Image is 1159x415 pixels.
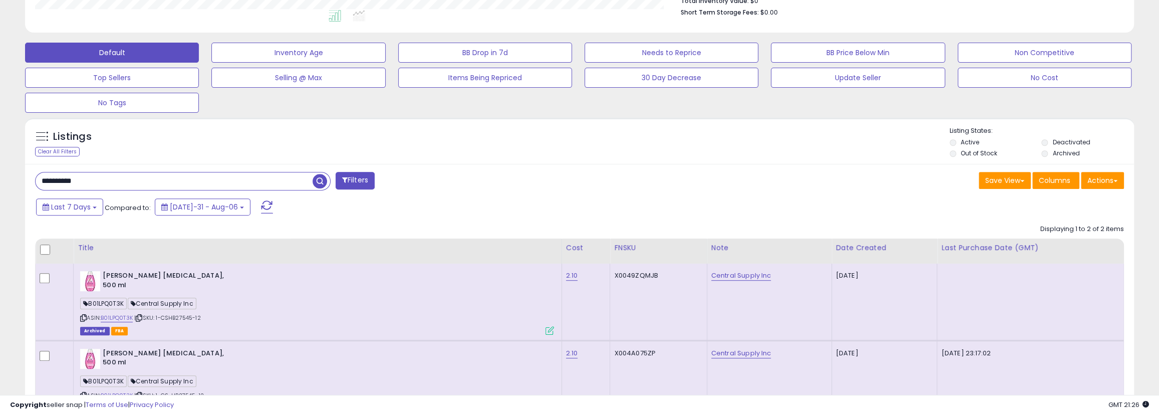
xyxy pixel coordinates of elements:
div: Date Created [836,243,933,253]
div: FNSKU [614,243,702,253]
p: Listing States: [950,126,1134,136]
h5: Listings [53,130,92,144]
button: Selling @ Max [211,68,385,88]
button: Save View [979,172,1031,189]
button: Columns [1032,172,1079,189]
div: seller snap | | [10,400,174,410]
span: Compared to: [105,203,151,213]
div: X004A075ZP [614,349,699,358]
button: Top Sellers [25,68,199,88]
label: Deactivated [1052,138,1090,146]
div: ASIN: [80,271,554,334]
div: Displaying 1 to 2 of 2 items [1040,225,1124,234]
button: Actions [1081,172,1124,189]
div: X0049ZQMJB [614,271,699,280]
div: [DATE] [836,349,876,358]
label: Active [961,138,979,146]
div: Note [711,243,827,253]
div: Clear All Filters [35,147,80,156]
button: BB Drop in 7d [398,43,572,63]
span: Listings that have been deleted from Seller Central [80,327,109,335]
span: $0.00 [760,8,778,17]
button: Last 7 Days [36,198,103,216]
b: Short Term Storage Fees: [681,8,759,17]
span: B01LPQ0T3K [80,375,127,387]
span: | SKU: 1-CSHB27545-12 [134,314,201,322]
img: 41vM1eiZOlL._SL40_.jpg [80,271,100,291]
button: [DATE]-31 - Aug-06 [155,198,250,216]
a: Central Supply Inc [711,271,771,281]
div: [DATE] [836,271,876,280]
span: [DATE]-31 - Aug-06 [170,202,238,212]
span: Last 7 Days [51,202,91,212]
button: Non Competitive [958,43,1131,63]
button: Items Being Repriced [398,68,572,88]
a: B01LPQ0T3K [101,314,133,322]
button: Needs to Reprice [585,43,758,63]
div: [DATE] 23:17:02 [941,349,1116,358]
button: No Cost [958,68,1131,88]
a: 2.10 [566,348,578,358]
button: BB Price Below Min [771,43,945,63]
label: Archived [1052,149,1079,157]
img: 41vM1eiZOlL._SL40_.jpg [80,349,100,369]
button: 30 Day Decrease [585,68,758,88]
label: Out of Stock [961,149,997,157]
button: Inventory Age [211,43,385,63]
div: Title [78,243,557,253]
span: B01LPQ0T3K [80,298,127,309]
span: Central Supply Inc [128,298,196,309]
span: Central Supply Inc [128,375,196,387]
button: Default [25,43,199,63]
a: Central Supply Inc [711,348,771,358]
strong: Copyright [10,400,47,409]
b: [PERSON_NAME] [MEDICAL_DATA], 500 ml [103,349,224,370]
a: 2.10 [566,271,578,281]
div: Last Purchase Date (GMT) [941,243,1119,253]
button: Filters [336,172,375,189]
span: FBA [111,327,128,335]
div: Cost [566,243,606,253]
b: [PERSON_NAME] [MEDICAL_DATA], 500 ml [103,271,224,292]
button: No Tags [25,93,199,113]
span: Columns [1039,175,1070,185]
span: 2025-08-14 21:26 GMT [1108,400,1149,409]
button: Update Seller [771,68,945,88]
a: Privacy Policy [130,400,174,409]
a: Terms of Use [86,400,128,409]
